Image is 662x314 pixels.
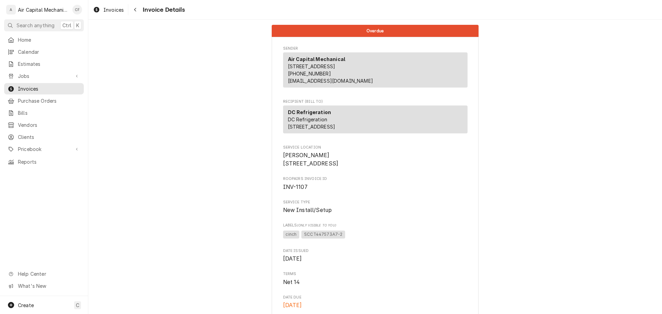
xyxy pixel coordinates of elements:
span: [DATE] [283,255,302,262]
strong: DC Refrigeration [288,109,331,115]
a: Invoices [4,83,84,94]
span: Calendar [18,48,80,55]
a: Go to Jobs [4,70,84,82]
div: Service Type [283,200,468,214]
span: C [76,302,79,309]
a: Invoices [90,4,127,16]
span: [PERSON_NAME] [STREET_ADDRESS] [283,152,339,167]
span: Pricebook [18,145,70,153]
span: Invoices [103,6,124,13]
span: Invoices [18,85,80,92]
div: Status [272,25,479,37]
span: Date Issued [283,248,468,254]
span: Clients [18,133,80,141]
span: (Only Visible to You) [297,223,336,227]
div: Date Issued [283,248,468,263]
div: Charles Faure's Avatar [72,5,82,14]
a: Home [4,34,84,45]
span: Search anything [17,22,54,29]
span: Date Due [283,301,468,310]
span: Overdue [367,29,384,33]
span: Labels [283,223,468,228]
div: Invoice Recipient [283,99,468,136]
span: Net 14 [283,279,300,285]
div: Recipient (Bill To) [283,105,468,136]
span: Date Due [283,295,468,300]
span: [DATE] [283,302,302,308]
a: Go to Help Center [4,268,84,280]
div: Air Capital Mechanical [18,6,69,13]
span: Invoice Details [141,5,184,14]
div: Sender [283,52,468,90]
span: Ctrl [62,22,71,29]
span: cinch [283,231,300,239]
span: Vendors [18,121,80,129]
span: Purchase Orders [18,97,80,104]
span: K [76,22,79,29]
a: Vendors [4,119,84,131]
div: Sender [283,52,468,88]
span: Home [18,36,80,43]
a: Purchase Orders [4,95,84,107]
a: Bills [4,107,84,119]
a: Estimates [4,58,84,70]
div: Terms [283,271,468,286]
span: [STREET_ADDRESS] [288,63,335,69]
span: Terms [283,278,468,286]
a: Go to What's New [4,280,84,292]
button: Navigate back [130,4,141,15]
span: Service Location [283,145,468,150]
span: Bills [18,109,80,117]
span: Help Center [18,270,80,277]
span: Create [18,302,34,308]
span: Roopairs Invoice ID [283,183,468,191]
button: Search anythingCtrlK [4,19,84,31]
span: Service Type [283,200,468,205]
span: Reports [18,158,80,165]
a: [EMAIL_ADDRESS][DOMAIN_NAME] [288,78,373,84]
span: [object Object] [283,230,468,240]
span: Service Location [283,151,468,168]
div: Roopairs Invoice ID [283,176,468,191]
div: Invoice Sender [283,46,468,91]
a: Calendar [4,46,84,58]
a: Go to Pricebook [4,143,84,155]
span: INV-1107 [283,184,308,190]
strong: Air Capital Mechanical [288,56,345,62]
div: Date Due [283,295,468,310]
span: SCCT447573A7-2 [301,231,345,239]
div: Service Location [283,145,468,168]
div: [object Object] [283,223,468,240]
span: Date Issued [283,255,468,263]
span: Estimates [18,60,80,68]
a: [PHONE_NUMBER] [288,71,331,77]
span: Recipient (Bill To) [283,99,468,104]
span: Terms [283,271,468,277]
span: DC Refrigeration [STREET_ADDRESS] [288,117,335,130]
a: Reports [4,156,84,168]
div: A [6,5,16,14]
span: What's New [18,282,80,290]
span: Service Type [283,206,468,214]
span: Sender [283,46,468,51]
a: Clients [4,131,84,143]
div: Recipient (Bill To) [283,105,468,133]
span: Jobs [18,72,70,80]
div: CF [72,5,82,14]
span: Roopairs Invoice ID [283,176,468,182]
span: New Install/Setup [283,207,332,213]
